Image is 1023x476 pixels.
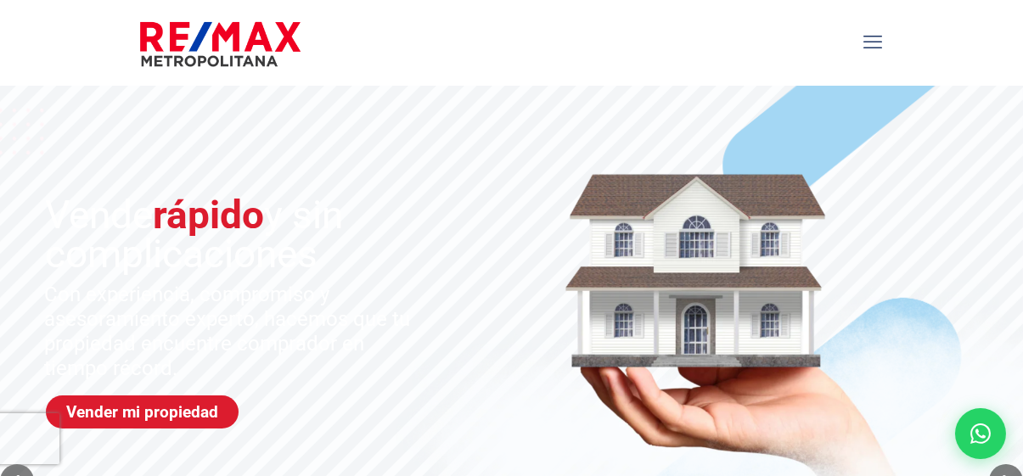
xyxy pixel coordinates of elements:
[44,283,423,381] sr7-txt: Con experiencia, compromiso y asesoramiento experto, hacemos que tu propiedad encuentre comprador...
[153,192,264,238] span: rápido
[859,28,888,57] a: mobile menu
[46,395,239,428] a: Vender mi propiedad
[45,195,456,273] sr7-txt: Vende y sin complicaciones
[140,19,301,70] img: remax-metropolitana-logo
